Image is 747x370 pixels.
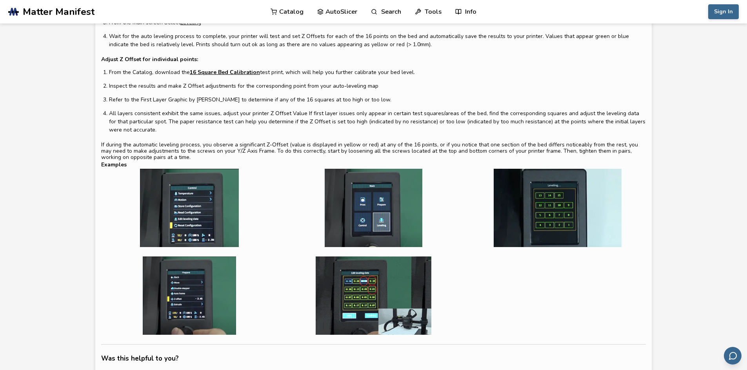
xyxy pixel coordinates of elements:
b: Adjust Z Offset for individual points: [101,56,198,63]
button: Sign In [708,4,739,19]
li: Refer to the First Layer Graphic by [PERSON_NAME] to determine if any of the 16 squares at too hi... [109,96,646,104]
li: Inspect the results and make Z Offset adjustments for the corresponding point from your auto-leve... [109,82,646,90]
u: Leveling [180,19,201,26]
li: All layers consistent exhibit the same issues, adjust your printer Z Offset Value If first layer ... [109,109,646,134]
li: Wait for the auto leveling process to complete, your printer will test and set Z Offsets for each... [109,32,646,49]
li: From the Catalog, download the test print, which will help you further calibrate your bed level. [109,68,646,76]
strong: Examples [101,161,127,169]
button: Send feedback via email [724,347,742,365]
h5: Was this helpful to you? [101,353,646,365]
span: Matter Manifest [23,6,95,17]
a: 16 Square Bed Calibration [190,68,260,76]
